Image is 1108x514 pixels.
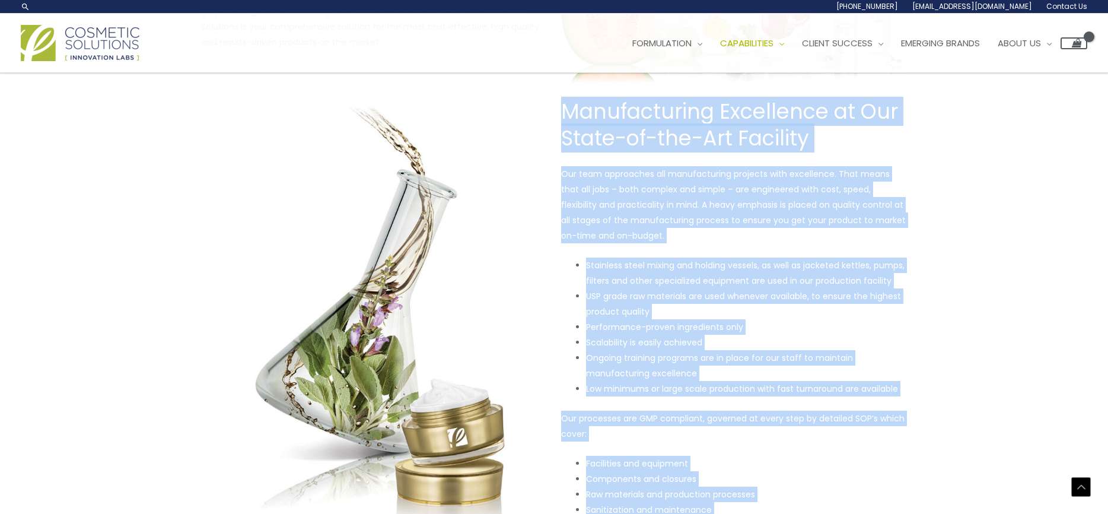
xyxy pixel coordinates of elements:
a: Client Success [793,26,892,61]
span: [PHONE_NUMBER] [836,1,898,11]
li: Performance-proven ingredients only [586,319,907,335]
a: About Us [989,26,1061,61]
nav: Site Navigation [615,26,1087,61]
p: Our team approaches all manufacturing projects with excellence. That means that all jobs – both c... [561,166,907,243]
li: Raw materials and production processes [586,487,907,502]
span: Emerging Brands [901,37,980,49]
img: Cosmetic Solutions Logo [21,25,139,61]
li: Ongoing training programs are in place for our staff to maintain manufacturing excellence [586,350,907,381]
span: Formulation [632,37,692,49]
p: Our processes are GMP compliant, governed at every step by detailed SOP’s which cover: [561,411,907,442]
li: USP grade raw materials are used whenever available, to ensure the highest product quality [586,288,907,319]
a: Capabilities [711,26,793,61]
a: View Shopping Cart, empty [1061,37,1087,49]
li: Scalability is easily achieved [586,335,907,350]
span: [EMAIL_ADDRESS][DOMAIN_NAME] [912,1,1032,11]
li: Components and closures [586,471,907,487]
a: Search icon link [21,2,30,11]
a: Emerging Brands [892,26,989,61]
a: Formulation [623,26,711,61]
span: Client Success [802,37,873,49]
li: Stainless steel mixing and holding vessels, as well as jacketed kettles, pumps, filters and other... [586,258,907,288]
span: About Us [998,37,1041,49]
h2: Manufacturing Excellence at Our State-of-the-Art Facility [561,98,907,152]
span: Capabilities [720,37,773,49]
span: Contact Us [1046,1,1087,11]
li: Facilities and equipment [586,456,907,471]
li: Low minimums or large scale production with fast turnaround are available [586,381,907,396]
